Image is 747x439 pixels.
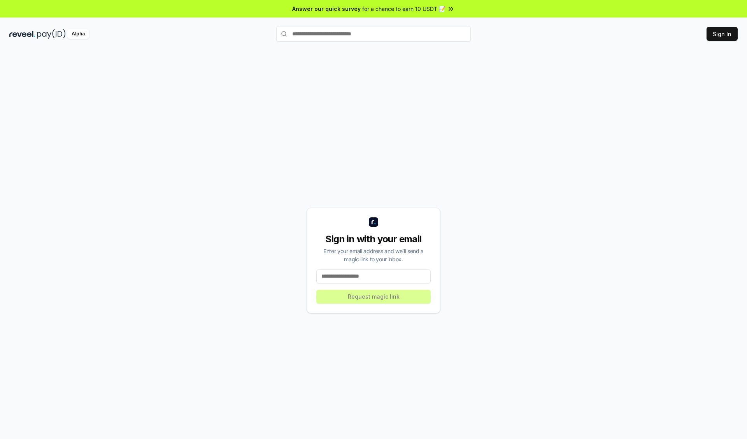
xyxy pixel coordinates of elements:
div: Enter your email address and we’ll send a magic link to your inbox. [316,247,431,263]
span: for a chance to earn 10 USDT 📝 [362,5,445,13]
button: Sign In [707,27,738,41]
span: Answer our quick survey [292,5,361,13]
div: Sign in with your email [316,233,431,245]
img: reveel_dark [9,29,35,39]
img: pay_id [37,29,66,39]
div: Alpha [67,29,89,39]
img: logo_small [369,217,378,227]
